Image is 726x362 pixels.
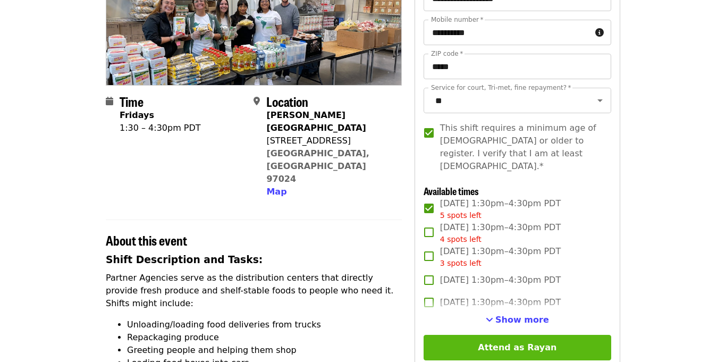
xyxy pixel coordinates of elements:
[431,85,571,91] label: Service for court, Tri-met, fine repayment?
[254,96,260,106] i: map-marker-alt icon
[424,54,611,79] input: ZIP code
[440,197,561,221] span: [DATE] 1:30pm–4:30pm PDT
[266,186,286,198] button: Map
[431,16,483,23] label: Mobile number
[424,335,611,360] button: Attend as Rayan
[106,96,113,106] i: calendar icon
[595,28,604,38] i: circle-info icon
[440,221,561,245] span: [DATE] 1:30pm–4:30pm PDT
[440,211,482,220] span: 5 spots left
[106,272,402,310] p: Partner Agencies serve as the distribution centers that directly provide fresh produce and shelf-...
[440,245,561,269] span: [DATE] 1:30pm–4:30pm PDT
[486,314,549,326] button: See more timeslots
[266,92,308,111] span: Location
[120,92,143,111] span: Time
[593,93,607,108] button: Open
[440,235,482,243] span: 4 spots left
[431,50,463,57] label: ZIP code
[266,148,369,184] a: [GEOGRAPHIC_DATA], [GEOGRAPHIC_DATA] 97024
[127,331,402,344] li: Repackaging produce
[120,122,201,134] div: 1:30 – 4:30pm PDT
[266,134,393,147] div: [STREET_ADDRESS]
[424,20,591,45] input: Mobile number
[440,274,561,287] span: [DATE] 1:30pm–4:30pm PDT
[106,252,402,267] h3: Shift Description and Tasks:
[266,110,366,133] strong: [PERSON_NAME][GEOGRAPHIC_DATA]
[266,187,286,197] span: Map
[440,122,603,173] span: This shift requires a minimum age of [DEMOGRAPHIC_DATA] or older to register. I verify that I am ...
[127,344,402,357] li: Greeting people and helping them shop
[120,110,154,120] strong: Fridays
[127,318,402,331] li: Unloading/loading food deliveries from trucks
[424,184,479,198] span: Available times
[106,231,187,249] span: About this event
[495,315,549,325] span: Show more
[440,259,482,267] span: 3 spots left
[440,296,561,309] span: [DATE] 1:30pm–4:30pm PDT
